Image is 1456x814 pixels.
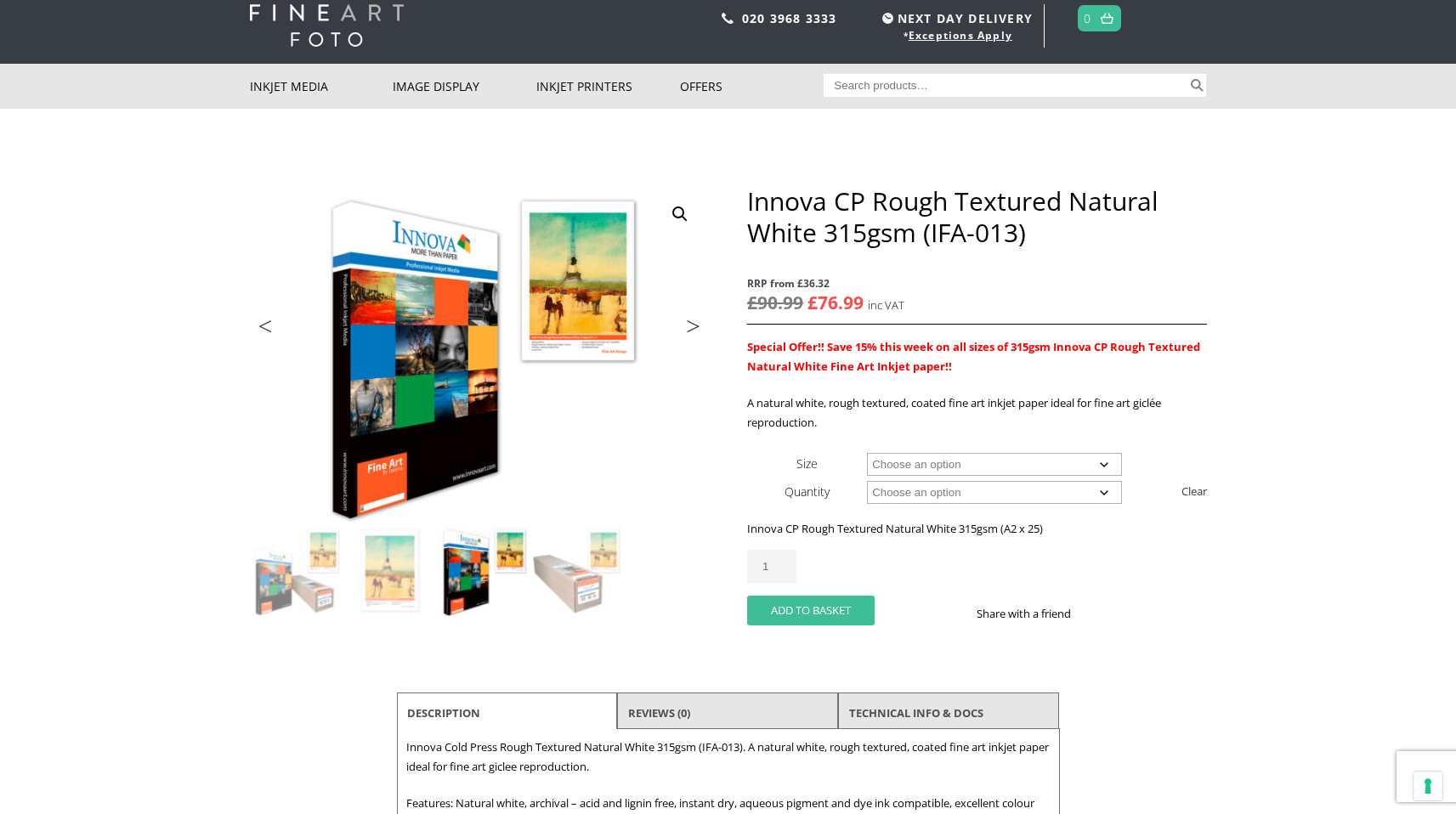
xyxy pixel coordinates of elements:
a: 0 [1084,6,1091,31]
a: View full-screen image gallery [665,199,695,229]
img: Innova CP Rough Textured Natural White 315gsm (IFA-013) - Image 4 [531,525,623,617]
button: Your consent preferences for tracking technologies [1414,772,1442,800]
span: NEXT DAY DELIVERY [878,8,1033,28]
input: Search products… [824,74,1187,97]
a: Image Display [393,64,536,109]
bdi: 76.99 [807,291,864,314]
a: Description [407,698,480,728]
img: time.svg [882,13,893,24]
a: Exceptions Apply [909,28,1012,42]
img: facebook sharing button [1091,607,1105,620]
img: twitter sharing button [1112,607,1125,620]
img: basket.svg [1101,13,1113,24]
a: Inkjet Media [250,64,394,109]
label: Size [796,455,818,472]
a: Offers [680,64,824,109]
span: £ [807,291,818,314]
a: 020 3968 3333 [742,10,837,26]
a: Reviews (0) [628,698,690,728]
a: TECHNICAL INFO & DOCS [849,698,983,728]
img: Innova CP Rough Textured Natural White 315gsm (IFA-013) - Image 3 [438,525,530,617]
a: Clear options [1181,478,1207,505]
p: Share with a friend [977,604,1091,624]
img: logo-white.svg [250,4,404,47]
h1: Innova CP Rough Textured Natural White 315gsm (IFA-013) [747,185,1206,248]
label: Quantity [785,483,830,500]
img: Innova CP Rough Textured Natural White 315gsm (IFA-013) - Image 2 [344,525,436,617]
input: Product quantity [747,550,796,583]
span: £ [747,291,757,314]
span: RRP from £36.32 [747,274,1206,293]
button: Search [1187,74,1207,97]
span: Special Offer!! Save 15% this week on all sizes of 315gsm Innova CP Rough Textured Natural White ... [747,339,1200,374]
img: Innova CP Rough Textured Natural White 315gsm (IFA-013) [251,525,343,617]
p: A natural white, rough textured, coated fine art inkjet paper ideal for fine art giclée reproduct... [747,393,1206,432]
p: Innova CP Rough Textured Natural White 315gsm (A2 x 25) [747,519,1206,539]
p: Innova Cold Press Rough Textured Natural White 315gsm (IFA-013). A natural white, rough textured,... [406,738,1051,777]
img: email sharing button [1132,607,1146,620]
a: Inkjet Printers [536,64,680,109]
img: phone.svg [722,13,734,24]
bdi: 90.99 [747,291,803,314]
button: Add to basket [747,596,875,625]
